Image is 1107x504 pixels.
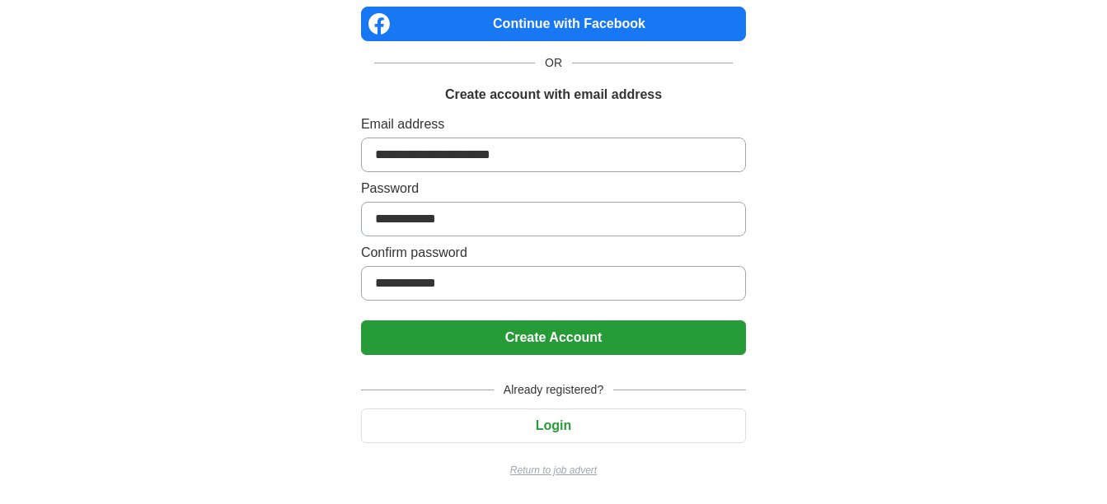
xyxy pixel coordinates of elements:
label: Password [361,179,746,198]
button: Create Account [361,320,746,355]
a: Return to job advert [361,463,746,478]
a: Continue with Facebook [361,7,746,41]
button: Login [361,408,746,443]
h1: Create account with email address [445,85,662,105]
label: Confirm password [361,243,746,263]
label: Email address [361,114,746,134]
span: OR [535,54,572,72]
span: Already registered? [494,381,613,399]
a: Login [361,418,746,432]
